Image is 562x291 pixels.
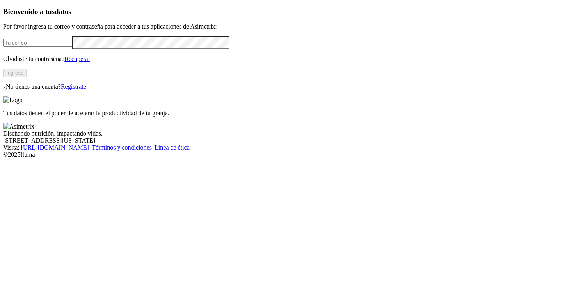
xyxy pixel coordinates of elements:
p: ¿No tienes una cuenta? [3,83,559,90]
a: Regístrate [61,83,86,90]
h3: Bienvenido a tus [3,7,559,16]
a: Línea de ética [155,144,190,151]
input: Tu correo [3,39,72,47]
a: [URL][DOMAIN_NAME] [21,144,89,151]
img: Logo [3,96,23,104]
p: Tus datos tienen el poder de acelerar la productividad de tu granja. [3,110,559,117]
p: Olvidaste tu contraseña? [3,55,559,62]
div: Visita : | | [3,144,559,151]
a: Recuperar [64,55,90,62]
span: datos [55,7,71,16]
a: Términos y condiciones [92,144,152,151]
p: Por favor ingresa tu correo y contraseña para acceder a tus aplicaciones de Asimetrix: [3,23,559,30]
img: Asimetrix [3,123,34,130]
div: [STREET_ADDRESS][US_STATE]. [3,137,559,144]
div: © 2025 Iluma [3,151,559,158]
div: Diseñando nutrición, impactando vidas. [3,130,559,137]
button: Ingresa [3,69,27,77]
